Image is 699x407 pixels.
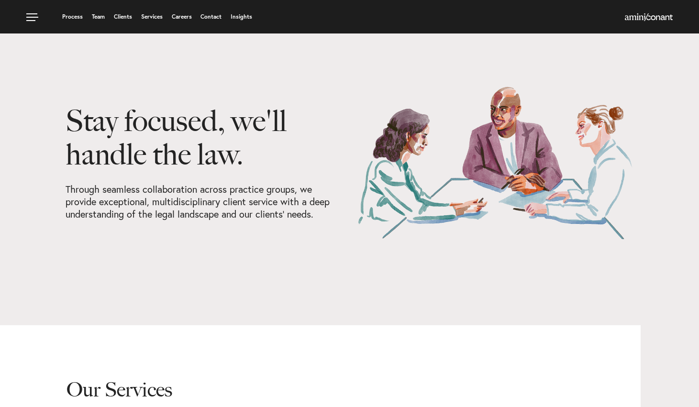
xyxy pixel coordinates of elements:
a: Contact [200,14,222,20]
a: Home [625,14,673,22]
a: Clients [114,14,132,20]
p: Through seamless collaboration across practice groups, we provide exceptional, multidisciplinary ... [66,183,343,220]
img: Amini & Conant [625,13,673,21]
h1: Stay focused, we'll handle the law. [66,104,343,183]
a: Insights [231,14,252,20]
a: Process [62,14,83,20]
a: Careers [172,14,192,20]
a: Services [141,14,163,20]
img: Our Services [357,86,634,239]
a: Team [92,14,105,20]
